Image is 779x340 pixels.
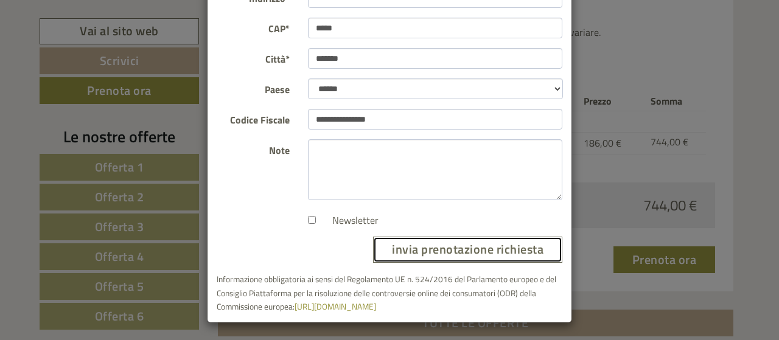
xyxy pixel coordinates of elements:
a: [URL][DOMAIN_NAME] [295,300,376,313]
small: Informazione obbligatoria ai sensi del Regolamento UE n. 524/2016 del Parlamento europeo e del Co... [217,273,556,313]
label: Newsletter [320,213,379,227]
label: Note [208,139,299,158]
label: Codice Fiscale [208,109,299,127]
label: Paese [208,78,299,97]
label: Città* [208,48,299,66]
button: invia prenotazione richiesta [373,237,562,263]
